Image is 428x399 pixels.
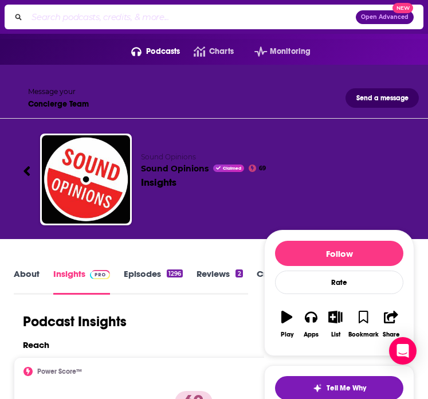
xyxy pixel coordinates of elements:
img: tell me why sparkle [313,384,322,393]
span: Open Advanced [361,14,409,20]
a: Episodes1296 [124,268,183,295]
div: Apps [304,331,319,338]
input: Search podcasts, credits, & more... [27,8,356,26]
button: List [324,303,348,345]
div: List [331,331,340,338]
img: Podchaser Pro [90,270,110,279]
div: Search podcasts, credits, & more... [5,5,423,29]
img: Sound Opinions [42,135,130,224]
button: Bookmark [348,303,379,345]
span: Claimed [223,166,241,170]
h2: Power Score™ [37,367,82,375]
h2: Sound Opinions [141,152,405,174]
button: Apps [299,303,323,345]
button: Play [275,303,299,345]
button: open menu [241,42,311,61]
div: Open Intercom Messenger [389,337,417,365]
button: Follow [275,241,403,266]
span: Charts [209,44,234,60]
span: Sound Opinions [141,152,196,161]
button: Open AdvancedNew [356,10,414,24]
a: InsightsPodchaser Pro [53,268,110,295]
span: Podcasts [146,44,180,60]
div: Rate [275,271,403,294]
div: Insights [141,176,176,189]
span: Monitoring [270,44,311,60]
button: Share [379,303,403,345]
div: Bookmark [348,331,379,338]
div: 2 [235,269,242,277]
div: Share [383,331,400,338]
span: 69 [259,166,266,171]
div: Concierge Team [28,99,89,109]
button: open menu [117,42,180,61]
a: About [14,268,40,295]
h1: Podcast Insights [23,313,127,330]
div: Message your [28,87,89,96]
a: Reviews2 [197,268,242,295]
a: Credits [257,268,306,295]
button: Send a message [345,88,419,108]
div: 1296 [167,269,183,277]
div: Play [281,331,294,338]
a: Charts [180,42,233,61]
span: New [392,3,413,14]
span: Tell Me Why [327,384,366,393]
h2: Reach [23,339,49,350]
